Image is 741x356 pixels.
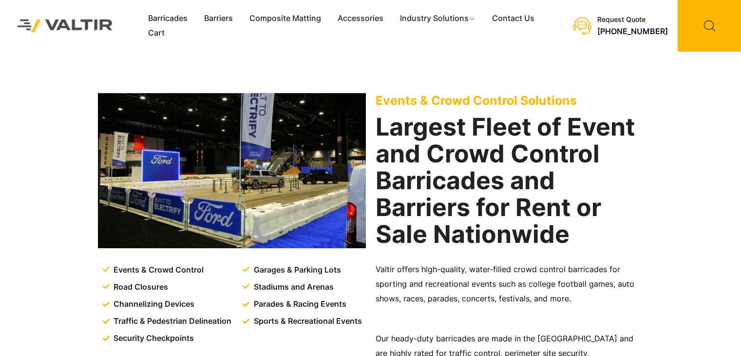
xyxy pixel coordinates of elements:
[251,263,341,277] span: Garages & Parking Lots
[7,9,123,42] img: Valtir Rentals
[251,314,362,329] span: Sports & Recreational Events
[376,93,644,108] p: Events & Crowd Control Solutions
[196,11,241,26] a: Barriers
[111,331,194,346] span: Security Checkpoints
[111,297,194,312] span: Channelizing Devices
[111,314,231,329] span: Traffic & Pedestrian Delineation
[376,262,644,306] p: Valtir offers high-quality, water-filled crowd control barricades for sporting and recreational e...
[140,11,196,26] a: Barricades
[241,11,329,26] a: Composite Matting
[329,11,392,26] a: Accessories
[597,26,668,36] a: [PHONE_NUMBER]
[140,26,173,40] a: Cart
[251,280,334,295] span: Stadiums and Arenas
[111,280,168,295] span: Road Closures
[484,11,543,26] a: Contact Us
[392,11,484,26] a: Industry Solutions
[376,114,644,248] h2: Largest Fleet of Event and Crowd Control Barricades and Barriers for Rent or Sale Nationwide
[251,297,346,312] span: Parades & Racing Events
[111,263,204,277] span: Events & Crowd Control
[597,16,668,24] div: Request Quote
